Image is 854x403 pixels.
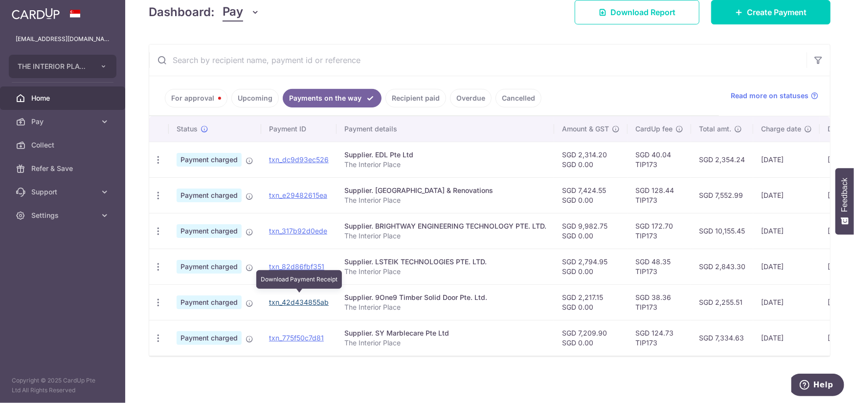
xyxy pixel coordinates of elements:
[495,89,541,107] a: Cancelled
[31,117,96,127] span: Pay
[177,224,242,238] span: Payment charged
[165,89,227,107] a: For approval
[628,177,691,213] td: SGD 128.44 TIP173
[747,6,807,18] span: Create Payment
[269,191,327,199] a: txn_e29482615ea
[753,284,820,320] td: [DATE]
[385,89,446,107] a: Recipient paid
[344,302,546,312] p: The Interior Place
[691,320,753,356] td: SGD 7,334.63
[554,284,628,320] td: SGD 2,217.15 SGD 0.00
[31,93,96,103] span: Home
[761,124,801,134] span: Charge date
[554,320,628,356] td: SGD 7,209.90 SGD 0.00
[628,320,691,356] td: SGD 124.73 TIP173
[691,249,753,284] td: SGD 2,843.30
[753,320,820,356] td: [DATE]
[344,186,546,195] div: Supplier. [GEOGRAPHIC_DATA] & Renovations
[731,91,809,101] span: Read more on statuses
[753,213,820,249] td: [DATE]
[691,177,753,213] td: SGD 7,552.99
[699,124,731,134] span: Total amt.
[12,8,60,20] img: CardUp
[554,213,628,249] td: SGD 9,982.75 SGD 0.00
[269,262,324,271] a: txn_82d86fbf351
[177,153,242,167] span: Payment charged
[269,334,324,342] a: txn_775f50c7d81
[177,260,242,274] span: Payment charged
[223,3,243,21] span: Pay
[635,124,673,134] span: CardUp fee
[269,298,329,306] a: txn_42d434855ab
[344,231,546,241] p: The Interior Place
[16,34,110,44] p: [EMAIL_ADDRESS][DOMAIN_NAME]
[344,293,546,302] div: Supplier. 9One9 Timber Solid Door Pte. Ltd.
[344,338,546,348] p: The Interior Place
[554,249,628,284] td: SGD 2,794.95 SGD 0.00
[177,124,198,134] span: Status
[283,89,382,107] a: Payments on the way
[691,213,753,249] td: SGD 10,155.45
[344,160,546,170] p: The Interior Place
[753,142,820,177] td: [DATE]
[628,284,691,320] td: SGD 38.36 TIP173
[261,116,337,142] th: Payment ID
[269,155,329,164] a: txn_dc9d93ec526
[791,374,844,398] iframe: Opens a widget where you can find more information
[18,62,90,71] span: THE INTERIOR PLACE PTE. LTD.
[31,187,96,197] span: Support
[31,211,96,220] span: Settings
[628,142,691,177] td: SGD 40.04 TIP173
[753,177,820,213] td: [DATE]
[731,91,818,101] a: Read more on statuses
[835,168,854,234] button: Feedback - Show survey
[344,328,546,338] div: Supplier. SY Marblecare Pte Ltd
[450,89,492,107] a: Overdue
[256,270,342,289] div: Download Payment Receipt
[562,124,609,134] span: Amount & GST
[691,284,753,320] td: SGD 2,255.51
[269,227,327,235] a: txn_317b92d0ede
[177,189,242,202] span: Payment charged
[149,44,807,76] input: Search by recipient name, payment id or reference
[231,89,279,107] a: Upcoming
[344,257,546,267] div: Supplier. LSTEIK TECHNOLOGIES PTE. LTD.
[554,142,628,177] td: SGD 2,314.20 SGD 0.00
[610,6,675,18] span: Download Report
[223,3,260,21] button: Pay
[628,249,691,284] td: SGD 48.35 TIP173
[177,296,242,309] span: Payment charged
[554,177,628,213] td: SGD 7,424.55 SGD 0.00
[753,249,820,284] td: [DATE]
[344,267,546,276] p: The Interior Place
[9,55,116,78] button: THE INTERIOR PLACE PTE. LTD.
[149,3,215,21] h4: Dashboard:
[344,195,546,205] p: The Interior Place
[691,142,753,177] td: SGD 2,354.24
[31,140,96,150] span: Collect
[344,150,546,160] div: Supplier. EDL Pte Ltd
[628,213,691,249] td: SGD 172.70 TIP173
[344,221,546,231] div: Supplier. BRIGHTWAY ENGINEERING TECHNOLOGY PTE. LTD.
[337,116,554,142] th: Payment details
[840,178,849,212] span: Feedback
[31,164,96,173] span: Refer & Save
[177,331,242,345] span: Payment charged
